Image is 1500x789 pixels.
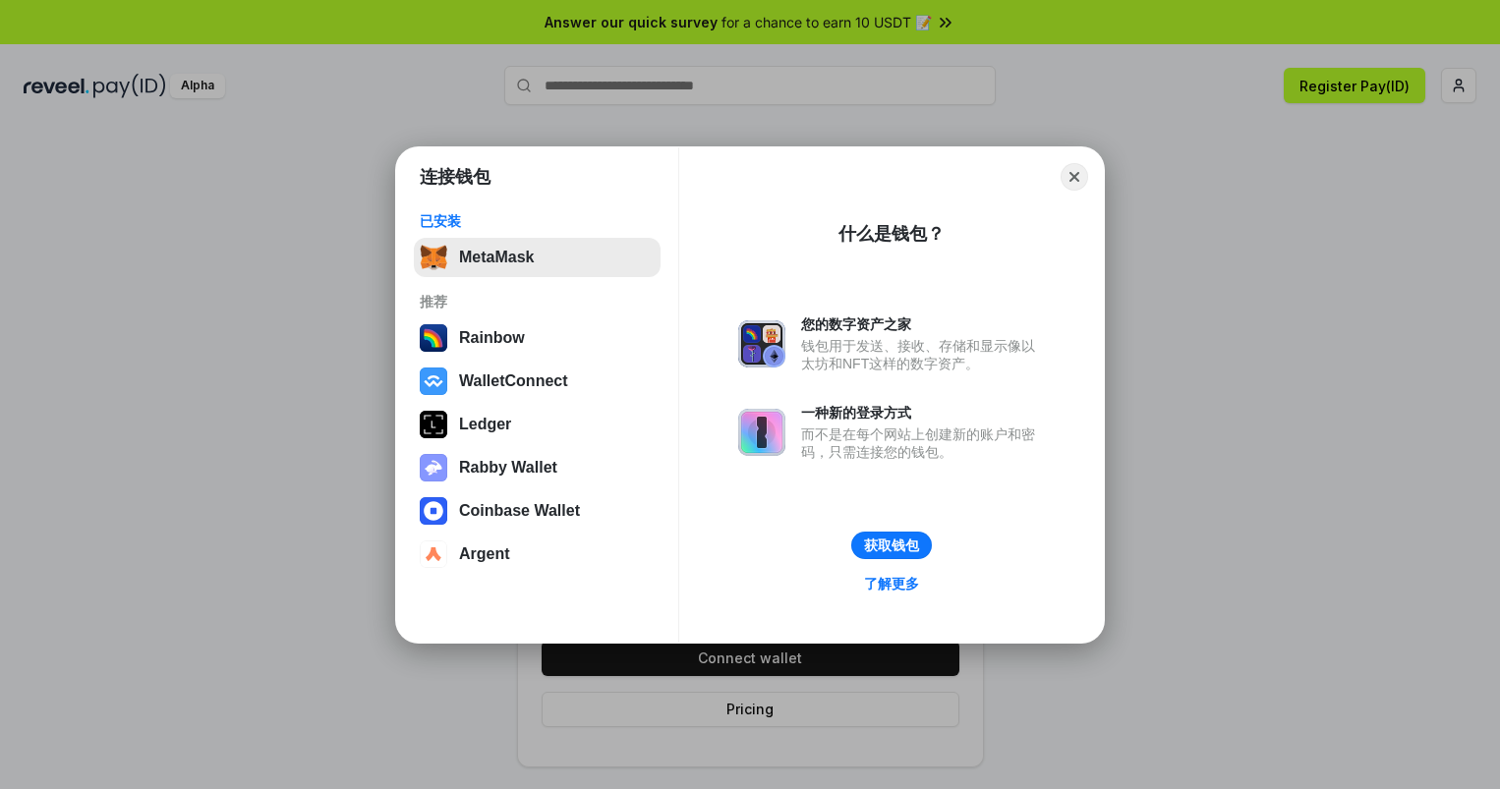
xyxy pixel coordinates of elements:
div: Coinbase Wallet [459,502,580,520]
img: svg+xml,%3Csvg%20xmlns%3D%22http%3A%2F%2Fwww.w3.org%2F2000%2Fsvg%22%20width%3D%2228%22%20height%3... [420,411,447,438]
div: 推荐 [420,293,655,310]
div: MetaMask [459,249,534,266]
div: 已安装 [420,212,655,230]
div: 了解更多 [864,575,919,592]
button: Argent [414,535,661,574]
div: 您的数字资产之家 [801,315,1045,333]
button: 获取钱包 [851,532,932,559]
div: 钱包用于发送、接收、存储和显示像以太坊和NFT这样的数字资产。 [801,337,1045,372]
div: 而不是在每个网站上创建新的账户和密码，只需连接您的钱包。 [801,425,1045,461]
div: Ledger [459,416,511,433]
div: Rainbow [459,329,525,347]
img: svg+xml,%3Csvg%20width%3D%2228%22%20height%3D%2228%22%20viewBox%3D%220%200%2028%2028%22%20fill%3D... [420,497,447,525]
div: Rabby Wallet [459,459,557,477]
button: Rabby Wallet [414,448,661,487]
img: svg+xml,%3Csvg%20xmlns%3D%22http%3A%2F%2Fwww.w3.org%2F2000%2Fsvg%22%20fill%3D%22none%22%20viewBox... [420,454,447,481]
button: Close [1061,163,1088,191]
img: svg+xml,%3Csvg%20width%3D%22120%22%20height%3D%22120%22%20viewBox%3D%220%200%20120%20120%22%20fil... [420,324,447,352]
div: 什么是钱包？ [838,222,945,246]
button: Ledger [414,405,661,444]
div: 一种新的登录方式 [801,404,1045,422]
button: Rainbow [414,318,661,358]
img: svg+xml,%3Csvg%20fill%3D%22none%22%20height%3D%2233%22%20viewBox%3D%220%200%2035%2033%22%20width%... [420,244,447,271]
div: Argent [459,545,510,563]
a: 了解更多 [852,571,931,596]
img: svg+xml,%3Csvg%20width%3D%2228%22%20height%3D%2228%22%20viewBox%3D%220%200%2028%2028%22%20fill%3D... [420,367,447,395]
button: MetaMask [414,238,661,277]
button: WalletConnect [414,362,661,401]
div: 获取钱包 [864,536,919,554]
div: WalletConnect [459,372,568,390]
img: svg+xml,%3Csvg%20xmlns%3D%22http%3A%2F%2Fwww.w3.org%2F2000%2Fsvg%22%20fill%3D%22none%22%20viewBox... [738,320,785,367]
img: svg+xml,%3Csvg%20xmlns%3D%22http%3A%2F%2Fwww.w3.org%2F2000%2Fsvg%22%20fill%3D%22none%22%20viewBox... [738,409,785,456]
h1: 连接钱包 [420,165,490,189]
button: Coinbase Wallet [414,491,661,531]
img: svg+xml,%3Csvg%20width%3D%2228%22%20height%3D%2228%22%20viewBox%3D%220%200%2028%2028%22%20fill%3D... [420,540,447,568]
